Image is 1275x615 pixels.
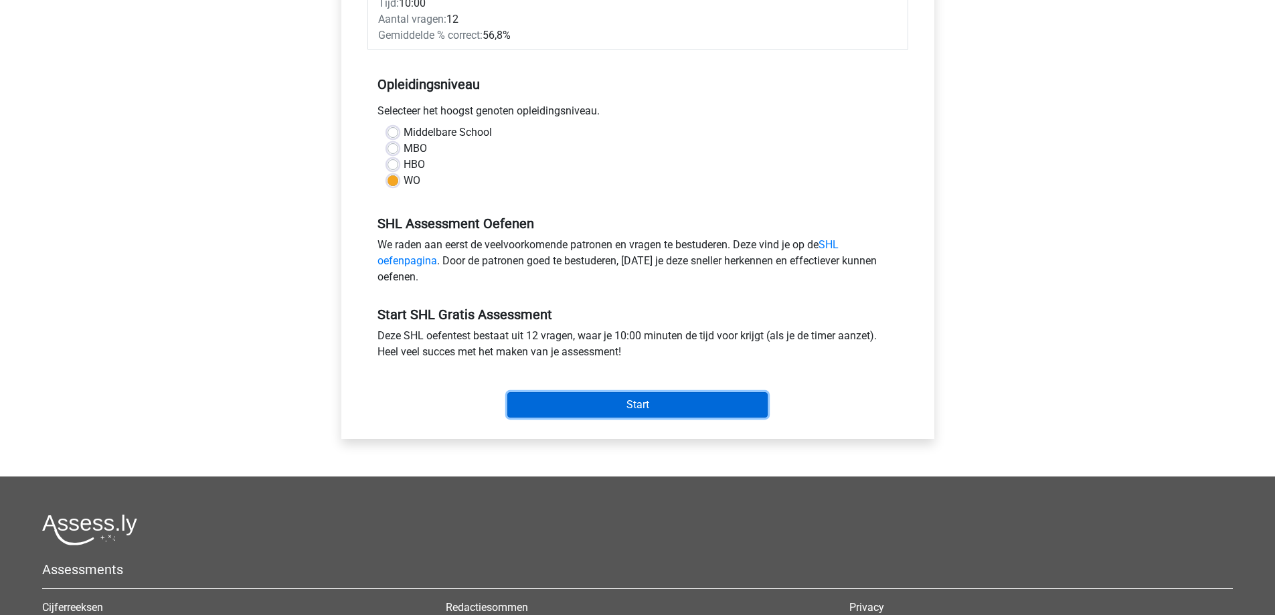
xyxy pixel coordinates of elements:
[368,27,728,43] div: 56,8%
[42,514,137,545] img: Assessly logo
[849,601,884,614] a: Privacy
[368,11,728,27] div: 12
[367,328,908,365] div: Deze SHL oefentest bestaat uit 12 vragen, waar je 10:00 minuten de tijd voor krijgt (als je de ti...
[378,13,446,25] span: Aantal vragen:
[404,124,492,141] label: Middelbare School
[404,141,427,157] label: MBO
[446,601,528,614] a: Redactiesommen
[377,71,898,98] h5: Opleidingsniveau
[404,157,425,173] label: HBO
[42,561,1233,578] h5: Assessments
[42,601,103,614] a: Cijferreeksen
[507,392,768,418] input: Start
[404,173,420,189] label: WO
[377,215,898,232] h5: SHL Assessment Oefenen
[367,237,908,290] div: We raden aan eerst de veelvoorkomende patronen en vragen te bestuderen. Deze vind je op de . Door...
[377,306,898,323] h5: Start SHL Gratis Assessment
[367,103,908,124] div: Selecteer het hoogst genoten opleidingsniveau.
[378,29,483,41] span: Gemiddelde % correct:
